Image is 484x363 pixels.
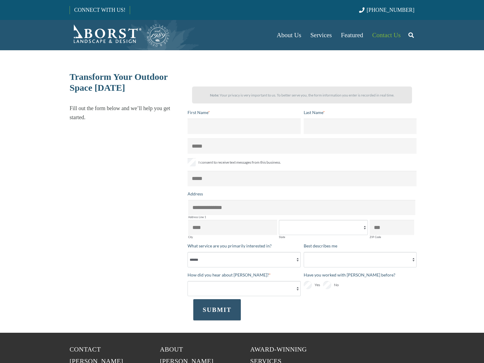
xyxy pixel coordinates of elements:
[198,159,281,166] span: I consent to receive text messages from this business.
[188,216,415,218] label: Address Line 1
[70,72,168,93] span: Transform Your Outdoor Space [DATE]
[310,31,332,39] span: Services
[198,91,407,100] p: Your privacy is very important to us. To better serve you, the form information you enter is reco...
[334,281,339,289] span: No
[272,20,306,50] a: About Us
[304,252,417,267] select: Best describes me
[372,31,401,39] span: Contact Us
[341,31,363,39] span: Featured
[405,28,417,43] a: Search
[188,252,301,267] select: What service are you primarily interested in?
[188,272,269,277] span: How did you hear about [PERSON_NAME]?
[304,281,312,289] input: Yes
[304,243,337,248] span: Best describes me
[323,281,331,289] input: No
[370,236,414,238] label: ZIP Code
[306,20,336,50] a: Services
[210,93,219,97] strong: Note:
[336,20,368,50] a: Featured
[188,158,196,166] input: I consent to receive text messages from this business.
[368,20,405,50] a: Contact Us
[188,281,301,296] select: How did you hear about [PERSON_NAME]?*
[188,191,203,196] span: Address
[367,7,414,13] span: [PHONE_NUMBER]
[188,119,301,134] input: First Name*
[279,236,368,238] label: State
[193,299,241,320] button: SUBMIT
[188,243,272,248] span: What service are you primarily interested in?
[304,119,417,134] input: Last Name*
[304,110,323,115] span: Last Name
[70,23,170,47] a: Borst-Logo
[277,31,301,39] span: About Us
[70,104,182,122] p: Fill out the form below and we’ll help you get started.
[359,7,414,13] a: [PHONE_NUMBER]
[304,272,395,277] span: Have you worked with [PERSON_NAME] before?
[188,236,277,238] label: City
[70,3,129,17] a: CONNECT WITH US!
[315,281,320,289] span: Yes
[188,110,208,115] span: First Name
